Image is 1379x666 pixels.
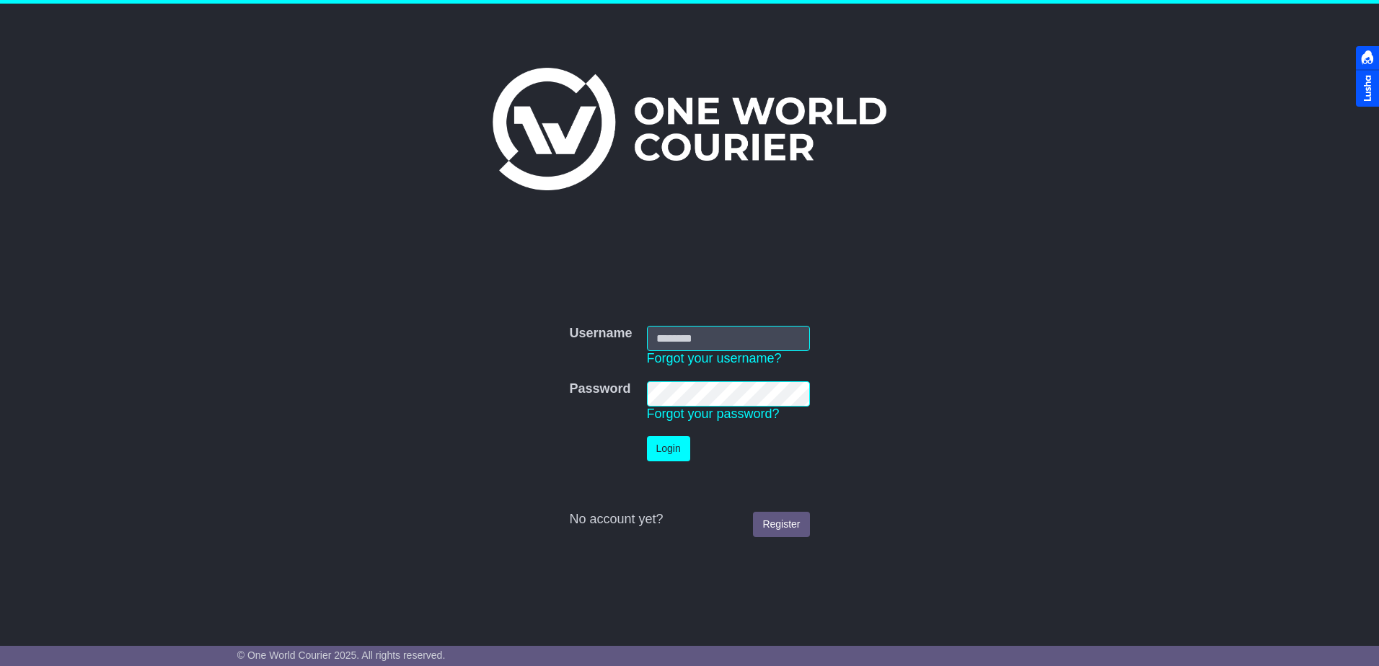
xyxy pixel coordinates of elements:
span: © One World Courier 2025. All rights reserved. [237,649,446,661]
a: Forgot your password? [647,407,780,421]
div: No account yet? [569,512,809,528]
a: Register [753,512,809,537]
label: Password [569,381,630,397]
a: Forgot your username? [647,351,782,365]
button: Login [647,436,690,461]
img: One World [493,68,886,190]
label: Username [569,326,632,342]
